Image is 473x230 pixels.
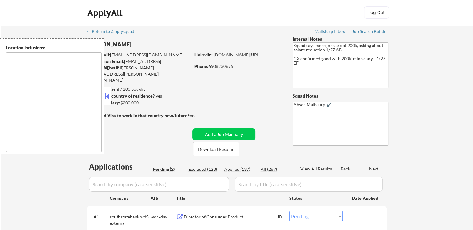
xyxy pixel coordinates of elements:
[352,195,379,201] div: Date Applied
[87,65,190,83] div: [PERSON_NAME][EMAIL_ADDRESS][PERSON_NAME][DOMAIN_NAME]
[190,113,207,119] div: no
[293,36,388,42] div: Internal Notes
[184,214,278,220] div: Director of Consumer Product
[300,166,334,172] div: View All Results
[89,177,229,192] input: Search by company (case sensitive)
[289,192,343,204] div: Status
[235,177,383,192] input: Search by title (case sensitive)
[87,58,190,70] div: [EMAIL_ADDRESS][DOMAIN_NAME]
[192,128,255,140] button: Add a Job Manually
[176,195,283,201] div: Title
[193,142,239,156] button: Download Resume
[87,86,190,92] div: 137 sent / 203 bought
[87,7,124,18] div: ApplyAll
[87,41,215,48] div: [PERSON_NAME]
[87,93,156,98] strong: Can work in country of residence?:
[314,29,345,34] div: Mailslurp Inbox
[188,166,220,172] div: Excluded (128)
[151,214,176,220] div: workday
[153,166,184,172] div: Pending (2)
[261,166,292,172] div: All (267)
[194,52,213,57] strong: LinkedIn:
[194,63,282,69] div: 6508230675
[6,45,102,51] div: Location Inclusions:
[94,214,105,220] div: #1
[151,195,176,201] div: ATS
[86,29,140,34] div: ← Return to /applysquad
[87,52,190,58] div: [EMAIL_ADDRESS][DOMAIN_NAME]
[214,52,260,57] a: [DOMAIN_NAME][URL]
[110,195,151,201] div: Company
[86,29,140,35] a: ← Return to /applysquad
[369,166,379,172] div: Next
[352,29,388,34] div: Job Search Builder
[293,93,388,99] div: Squad Notes
[194,64,208,69] strong: Phone:
[224,166,255,172] div: Applied (137)
[89,163,151,170] div: Applications
[277,211,283,222] div: JD
[87,100,190,106] div: $200,000
[110,214,151,226] div: southstatebank.wd5.external
[364,6,389,19] button: Log Out
[87,113,191,118] strong: Will need Visa to work in that country now/future?:
[341,166,351,172] div: Back
[314,29,345,35] a: Mailslurp Inbox
[87,93,188,99] div: yes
